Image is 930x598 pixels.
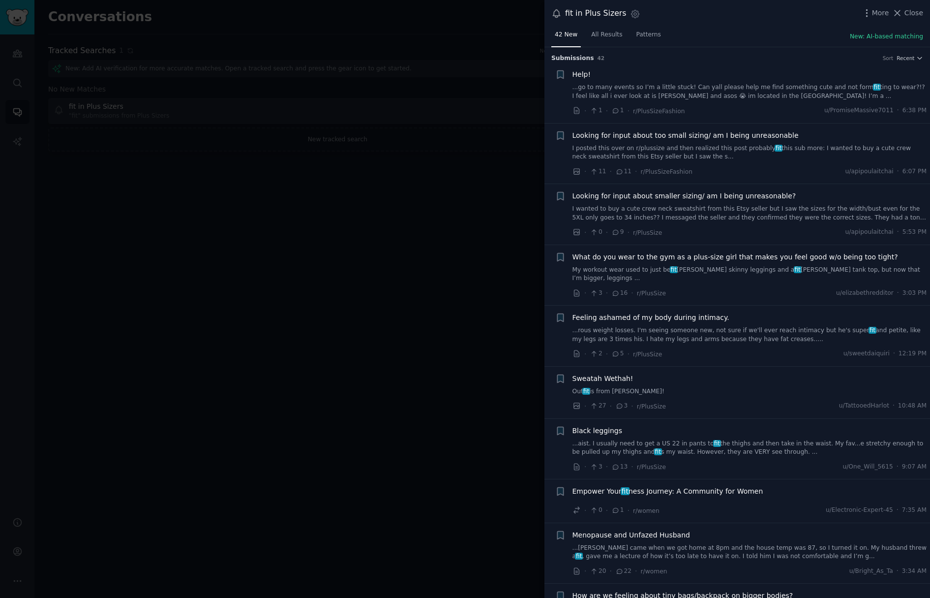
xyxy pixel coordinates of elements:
[611,289,628,298] span: 16
[590,402,606,410] span: 27
[637,464,666,471] span: r/PlusSize
[628,505,630,516] span: ·
[572,374,633,384] a: Sweatah Wethah!
[670,266,678,273] span: fit
[551,54,594,63] span: Submission s
[572,191,796,201] a: Looking for input about smaller sizing/ am I being unreasonable?
[902,289,927,298] span: 3:03 PM
[590,289,602,298] span: 3
[590,463,602,472] span: 3
[610,566,612,576] span: ·
[572,486,763,497] span: Empower Your ness Journey: A Community for Women
[637,403,666,410] span: r/PlusSize
[849,567,893,576] span: u/Bright_As_Ta
[590,228,602,237] span: 0
[606,106,608,116] span: ·
[572,313,729,323] span: Feeling ashamed of my body during intimacy.
[897,55,914,62] span: Recent
[606,288,608,298] span: ·
[598,55,605,61] span: 42
[590,567,606,576] span: 20
[584,288,586,298] span: ·
[633,229,662,236] span: r/PlusSize
[584,349,586,359] span: ·
[628,227,630,238] span: ·
[591,31,622,39] span: All Results
[637,290,666,297] span: r/PlusSize
[551,27,581,47] a: 42 New
[606,227,608,238] span: ·
[636,31,661,39] span: Patterns
[572,130,799,141] a: Looking for input about too small sizing/ am I being unreasonable
[611,506,624,515] span: 1
[794,266,802,273] span: fit
[611,106,624,115] span: 1
[611,228,624,237] span: 9
[893,349,895,358] span: ·
[572,530,690,540] span: Menopause and Unfazed Husband
[633,108,685,115] span: r/PlusSizeFashion
[897,55,923,62] button: Recent
[631,288,633,298] span: ·
[572,544,927,561] a: ...[PERSON_NAME] came when we got home at 8pm and the house temp was 87, so I turned it on. My hu...
[572,387,927,396] a: Outfitis from [PERSON_NAME]!
[635,566,637,576] span: ·
[826,506,893,515] span: u/Electronic-Expert-45
[641,168,692,175] span: r/PlusSizeFashion
[883,55,894,62] div: Sort
[572,426,623,436] a: Black leggings
[606,349,608,359] span: ·
[869,327,876,334] span: fit
[628,349,630,359] span: ·
[615,402,628,410] span: 3
[590,506,602,515] span: 0
[872,8,889,18] span: More
[572,83,927,100] a: ...go to many events so I’m a little stuck! Can yall please help me find something cute and not f...
[590,106,602,115] span: 1
[633,507,660,514] span: r/women
[572,69,591,80] span: Help!
[633,351,662,358] span: r/PlusSize
[621,487,630,495] span: fit
[873,84,881,91] span: fit
[584,166,586,177] span: ·
[713,440,721,447] span: fit
[631,462,633,472] span: ·
[641,568,667,575] span: r/women
[584,566,586,576] span: ·
[654,448,662,455] span: fit
[631,401,633,411] span: ·
[897,567,899,576] span: ·
[902,567,927,576] span: 3:34 AM
[575,553,583,560] span: fit
[902,106,927,115] span: 6:38 PM
[572,486,763,497] a: Empower Yourfitness Journey: A Community for Women
[902,506,927,515] span: 7:35 AM
[898,402,927,410] span: 10:48 AM
[897,289,899,298] span: ·
[588,27,626,47] a: All Results
[590,167,606,176] span: 11
[572,266,927,283] a: My workout wear used to just befit[PERSON_NAME] skinny leggings and afit[PERSON_NAME] tank top, b...
[850,32,923,41] button: New: AI-based matching
[615,167,631,176] span: 11
[572,252,898,262] span: What do you wear to the gym as a plus-size girl that makes you feel good w/o being too tight?
[842,463,893,472] span: u/One_Will_5615
[897,106,899,115] span: ·
[824,106,894,115] span: u/PromiseMassive7011
[610,166,612,177] span: ·
[897,463,899,472] span: ·
[606,462,608,472] span: ·
[897,228,899,237] span: ·
[843,349,890,358] span: u/sweetdaiquiri
[584,106,586,116] span: ·
[572,326,927,344] a: ...rous weight losses. I'm seeing someone new, not sure if we'll ever reach intimacy but he's sup...
[572,440,927,457] a: ...aist. I usually need to get a US 22 in pants tofitthe thighs and then take in the waist. My fa...
[775,145,782,152] span: fit
[611,349,624,358] span: 5
[845,167,894,176] span: u/apipoulaitchai
[899,349,927,358] span: 12:19 PM
[892,8,923,18] button: Close
[893,402,895,410] span: ·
